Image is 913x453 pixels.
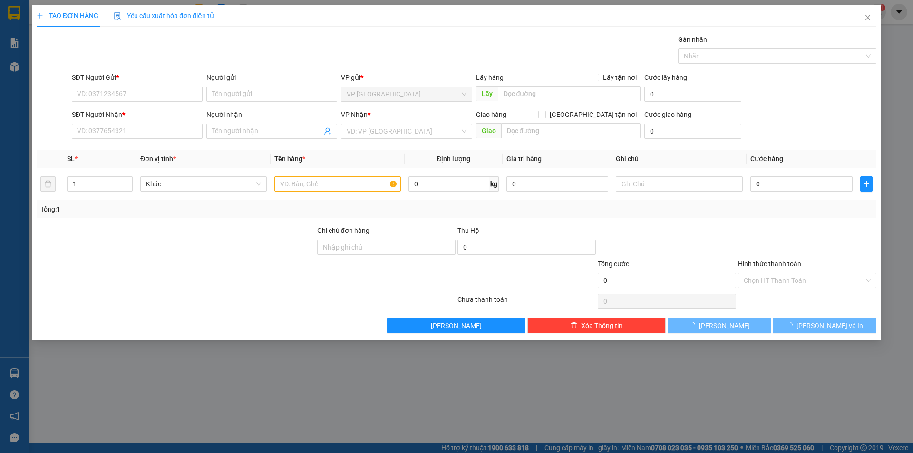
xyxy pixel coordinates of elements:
[476,123,501,138] span: Giao
[274,155,305,163] span: Tên hàng
[489,176,499,192] span: kg
[498,86,641,101] input: Dọc đường
[476,86,498,101] span: Lấy
[457,227,479,234] span: Thu Hộ
[40,176,56,192] button: delete
[506,176,609,192] input: 0
[341,72,472,83] div: VP gửi
[855,5,881,31] button: Close
[72,72,203,83] div: SĐT Người Gửi
[72,109,203,120] div: SĐT Người Nhận
[861,180,872,188] span: plus
[114,12,121,20] img: icon
[689,322,699,328] span: loading
[37,12,43,19] span: plus
[341,111,368,118] span: VP Nhận
[612,150,747,168] th: Ghi chú
[864,14,872,21] span: close
[699,320,750,331] span: [PERSON_NAME]
[67,155,75,163] span: SL
[37,12,98,19] span: TẠO ĐƠN HÀNG
[317,240,456,255] input: Ghi chú đơn hàng
[571,322,577,329] span: delete
[431,320,482,331] span: [PERSON_NAME]
[546,109,641,120] span: [GEOGRAPHIC_DATA] tận nơi
[40,204,352,214] div: Tổng: 1
[773,318,876,333] button: [PERSON_NAME] và In
[437,155,471,163] span: Định lượng
[274,176,401,192] input: VD: Bàn, Ghế
[738,260,801,268] label: Hình thức thanh toán
[146,177,261,191] span: Khác
[598,260,629,268] span: Tổng cước
[324,127,332,135] span: user-add
[668,318,771,333] button: [PERSON_NAME]
[456,294,597,311] div: Chưa thanh toán
[616,176,743,192] input: Ghi Chú
[786,322,796,328] span: loading
[506,155,542,163] span: Giá trị hàng
[860,176,873,192] button: plus
[528,318,666,333] button: deleteXóa Thông tin
[796,320,863,331] span: [PERSON_NAME] và In
[388,318,526,333] button: [PERSON_NAME]
[206,109,337,120] div: Người nhận
[317,227,369,234] label: Ghi chú đơn hàng
[347,87,466,101] span: VP Đà Lạt
[206,72,337,83] div: Người gửi
[476,111,506,118] span: Giao hàng
[581,320,622,331] span: Xóa Thông tin
[750,155,783,163] span: Cước hàng
[599,72,641,83] span: Lấy tận nơi
[476,74,504,81] span: Lấy hàng
[644,74,687,81] label: Cước lấy hàng
[644,87,741,102] input: Cước lấy hàng
[140,155,176,163] span: Đơn vị tính
[114,12,214,19] span: Yêu cầu xuất hóa đơn điện tử
[644,111,691,118] label: Cước giao hàng
[644,124,741,139] input: Cước giao hàng
[501,123,641,138] input: Dọc đường
[678,36,707,43] label: Gán nhãn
